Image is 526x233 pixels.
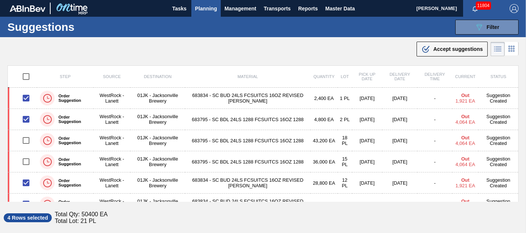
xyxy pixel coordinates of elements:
[382,109,418,130] td: [DATE]
[461,135,469,140] strong: Out
[417,109,452,130] td: -
[55,178,90,187] label: Order Suggestion
[8,151,519,172] a: Order SuggestionWestRock - Lanett01JK - Jacksonville Brewery683795 - SC BDL 24LS 1288 FCSUITCS 16...
[424,72,445,81] span: Delivery Time
[185,88,310,109] td: 683834 - SC BUD 24LS FCSUITCS 16OZ REVISED [PERSON_NAME]
[487,24,499,30] span: Filter
[456,140,475,146] span: 4,064 EA
[130,151,185,172] td: 01JK - Jacksonville Brewery
[298,4,318,13] span: Reports
[8,109,519,130] a: Order SuggestionWestRock - Lanett01JK - Jacksonville Brewery683795 - SC BDL 24LS 1288 FCSUITCS 16...
[103,74,121,79] span: Source
[55,200,90,208] label: Order Suggestion
[461,93,469,98] strong: Out
[55,94,90,103] label: Order Suggestion
[310,109,338,130] td: 4,800 EA
[510,4,519,13] img: Logout
[433,46,483,52] span: Accept suggestions
[55,218,96,224] span: Total Lot: 21 PL
[352,172,382,194] td: [DATE]
[417,151,452,172] td: -
[310,130,338,151] td: 43,200 EA
[185,194,310,215] td: 683834 - SC BUD 24LS FCSUITCS 16OZ REVISED [PERSON_NAME]
[55,115,90,124] label: Order Suggestion
[352,109,382,130] td: [DATE]
[382,130,418,151] td: [DATE]
[478,88,518,109] td: Suggestion Created
[185,151,310,172] td: 683795 - SC BDL 24LS 1288 FCSUITCS 16OZ 1288
[417,172,452,194] td: -
[313,74,335,79] span: Quantity
[8,88,519,109] a: Order SuggestionWestRock - Lanett01JK - Jacksonville Brewery683834 - SC BUD 24LS FCSUITCS 16OZ RE...
[310,172,338,194] td: 28,800 EA
[491,42,505,56] div: List Vision
[478,130,518,151] td: Suggestion Created
[195,4,217,13] span: Planning
[4,213,52,222] span: 4 Rows selected
[456,119,475,125] span: 4,064 EA
[352,130,382,151] td: [DATE]
[461,177,469,183] strong: Out
[93,130,130,151] td: WestRock - Lanett
[478,194,518,215] td: Suggestion Created
[341,74,349,79] span: Lot
[238,74,258,79] span: Material
[338,130,352,151] td: 18 PL
[338,88,352,109] td: 1 PL
[382,88,418,109] td: [DATE]
[8,194,519,215] a: Order SuggestionWestRock - Lanett01JK - Jacksonville Brewery683834 - SC BUD 24LS FCSUITCS 16OZ RE...
[476,1,491,10] span: 11804
[382,172,418,194] td: [DATE]
[352,194,382,215] td: [DATE]
[490,74,506,79] span: Status
[325,4,355,13] span: Master Data
[478,151,518,172] td: Suggestion Created
[338,194,352,215] td: 6 PL
[7,23,140,31] h1: Suggestions
[130,88,185,109] td: 01JK - Jacksonville Brewery
[338,109,352,130] td: 2 PL
[185,130,310,151] td: 683795 - SC BDL 24LS 1288 FCSUITCS 16OZ 1288
[224,4,256,13] span: Management
[93,172,130,194] td: WestRock - Lanett
[60,74,70,79] span: Step
[185,109,310,130] td: 683795 - SC BDL 24LS 1288 FCSUITCS 16OZ 1288
[93,109,130,130] td: WestRock - Lanett
[455,20,519,35] button: Filter
[171,4,188,13] span: Tasks
[55,211,108,218] span: Total Qty: 50400 EA
[8,172,519,194] a: Order SuggestionWestRock - Lanett01JK - Jacksonville Brewery683834 - SC BUD 24LS FCSUITCS 16OZ RE...
[130,109,185,130] td: 01JK - Jacksonville Brewery
[461,198,469,204] strong: Out
[389,72,410,81] span: Delivery Date
[93,151,130,172] td: WestRock - Lanett
[463,3,487,14] button: Notifications
[130,194,185,215] td: 01JK - Jacksonville Brewery
[55,157,90,166] label: Order Suggestion
[310,151,338,172] td: 36,000 EA
[185,172,310,194] td: 683834 - SC BUD 24LS FCSUITCS 16OZ REVISED [PERSON_NAME]
[264,4,291,13] span: Transports
[55,136,90,145] label: Order Suggestion
[8,130,519,151] a: Order SuggestionWestRock - Lanett01JK - Jacksonville Brewery683795 - SC BDL 24LS 1288 FCSUITCS 16...
[352,151,382,172] td: [DATE]
[456,162,475,167] span: 4,064 EA
[382,194,418,215] td: [DATE]
[461,114,469,119] strong: Out
[93,88,130,109] td: WestRock - Lanett
[130,130,185,151] td: 01JK - Jacksonville Brewery
[417,194,452,215] td: -
[338,172,352,194] td: 12 PL
[456,183,475,188] span: 1,921 EA
[10,5,45,12] img: TNhmsLtSVTkK8tSr43FrP2fwEKptu5GPRR3wAAAABJRU5ErkJggg==
[93,194,130,215] td: WestRock - Lanett
[417,88,452,109] td: -
[310,88,338,109] td: 2,400 EA
[359,72,376,81] span: Pick up Date
[417,42,488,56] button: Accept suggestions
[456,98,475,104] span: 1,921 EA
[382,151,418,172] td: [DATE]
[130,172,185,194] td: 01JK - Jacksonville Brewery
[455,74,476,79] span: Current
[338,151,352,172] td: 15 PL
